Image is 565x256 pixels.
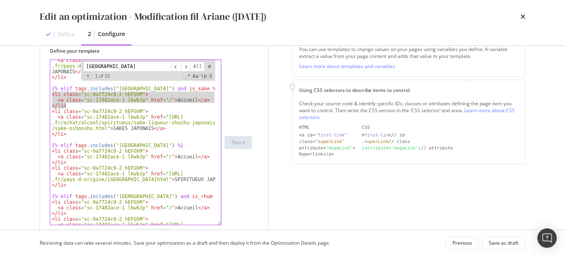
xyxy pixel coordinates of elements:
[489,239,518,246] div: Save as draft
[299,151,355,158] div: Hyperlink</a>
[57,30,75,38] div: Define
[98,30,125,38] div: Configure
[190,62,205,72] span: Alt-Enter
[299,124,355,131] div: HTML
[40,239,330,246] div: Retrieving data can take several minutes. Save your optimization as a draft and then deploy it fr...
[299,87,518,94] div: Using CSS selectors to describe items to control
[482,237,525,250] button: Save as draft
[140,229,155,239] button: {} tags
[299,100,518,121] div: Check your source code & identify specific IDs, classes or attributes defining the page item you ...
[362,139,518,145] div: // class
[362,139,389,144] div: .superLink
[299,46,518,60] div: You can use templates to change values on your pages using variables you define. A variable extra...
[208,73,213,80] span: Search In Selection
[84,73,92,79] span: Toggle Replace mode
[232,139,245,146] div: Test it
[315,139,345,144] div: "superLink"
[362,145,421,151] div: [attribute='megaLink']
[299,145,355,151] div: attribute= >
[326,145,353,151] div: "megaLink"
[362,132,391,138] div: #first-link
[299,139,355,145] div: class=
[452,239,472,246] div: Previous
[362,145,518,151] div: // attribute
[181,62,191,72] span: ​
[183,73,191,80] span: RegExp Search
[299,107,515,121] a: Learn more about CSS selectors
[299,132,355,139] div: <a id=
[40,10,267,23] div: Edit an optimization - Modification fil Ariane ([DATE])
[362,132,518,139] div: // id
[299,63,395,70] a: Learn more about templates and variables
[92,73,113,79] span: 1 of 10
[50,47,252,54] label: Define your template
[537,228,557,248] div: Open Intercom Messenger
[83,62,171,72] input: Search for
[88,30,91,38] div: 2
[315,132,347,138] div: "first-link"
[225,136,252,149] button: Test it
[362,124,518,131] div: CSS
[520,10,525,23] div: times
[200,73,207,80] span: Whole Word Search
[192,73,199,80] span: CaseSensitive Search
[171,62,181,72] span: ​
[174,228,230,241] button: Create new variable
[446,237,479,250] button: Previous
